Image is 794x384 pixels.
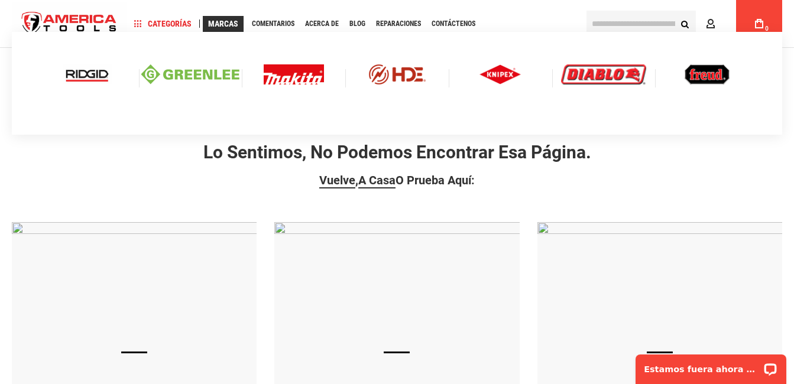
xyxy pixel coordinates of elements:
[63,64,112,84] img: Logotipo de Ridgid
[252,20,294,27] span: Comentarios
[358,173,396,188] a: a casa
[344,16,371,32] a: Blog
[426,16,481,32] a: Contáctenos
[685,64,730,84] img: Logotipo de Freud
[432,20,475,27] span: Contáctenos
[12,174,782,187] p: , o prueba aquí:
[208,19,238,28] span: Marcas
[141,64,239,84] img: Logotipo de Greenlee
[673,12,696,35] button: Buscar
[765,25,769,32] font: 0
[12,2,127,46] img: America Tools
[12,142,782,162] p: Lo sentimos, no podemos encontrar esa página.
[247,16,300,32] a: Comentarios
[305,20,339,27] span: Acerca de
[479,64,521,84] img: Logotipo de Knipex
[349,20,365,27] span: Blog
[371,16,426,32] a: Reparaciones
[628,347,794,384] iframe: LiveChat chat widget
[348,64,446,84] img: Logotipo de HDE
[264,64,324,84] img: Logotipo de Makita
[300,16,344,32] a: Acerca de
[12,2,127,46] a: Logotipo de la tienda
[129,16,197,32] a: Categorías
[319,173,355,187] span: Vuelve
[203,16,244,32] a: Marcas
[134,19,192,28] span: Categorías
[319,173,355,188] a: Vuelve
[358,173,396,187] span: a casa
[376,20,421,27] span: Reparaciones
[561,64,646,84] img: Logotipo de Diablo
